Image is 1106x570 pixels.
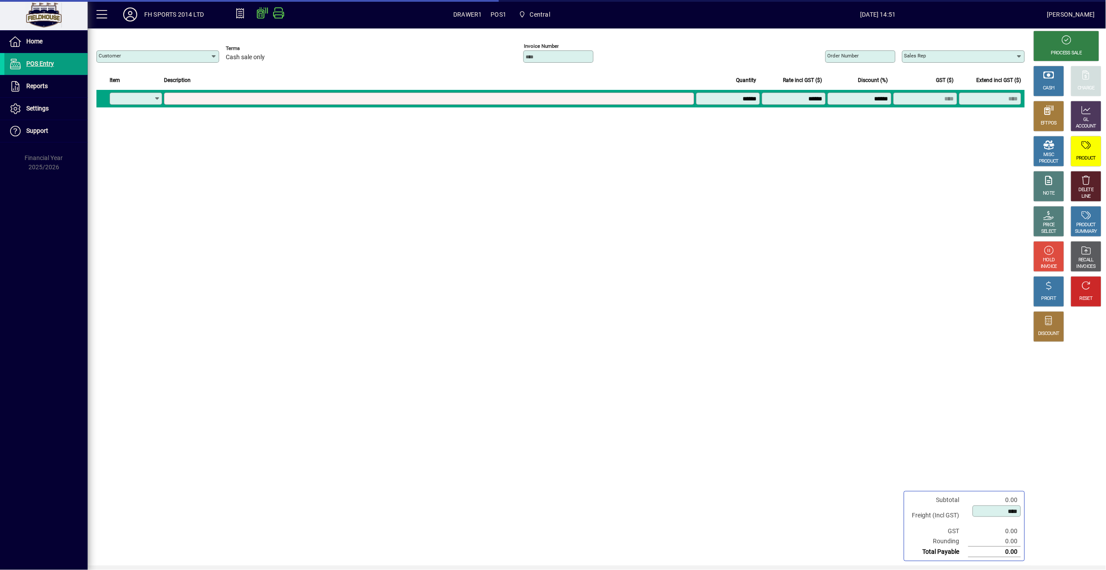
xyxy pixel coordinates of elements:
[1038,331,1060,337] div: DISCOUNT
[1078,85,1095,92] div: CHARGE
[4,75,88,97] a: Reports
[453,7,482,21] span: DRAWER1
[1041,120,1057,127] div: EFTPOS
[110,75,120,85] span: Item
[1079,187,1094,193] div: DELETE
[164,75,191,85] span: Description
[116,7,144,22] button: Profile
[1075,228,1097,235] div: SUMMARY
[1084,117,1089,123] div: GL
[968,547,1021,557] td: 0.00
[524,43,559,49] mat-label: Invoice number
[26,38,43,45] span: Home
[4,120,88,142] a: Support
[977,75,1021,85] span: Extend incl GST ($)
[26,127,48,134] span: Support
[26,105,49,112] span: Settings
[491,7,507,21] span: POS1
[1079,257,1094,264] div: RECALL
[530,7,550,21] span: Central
[1047,7,1095,21] div: [PERSON_NAME]
[1051,50,1082,57] div: PROCESS SALE
[968,526,1021,536] td: 0.00
[226,46,278,51] span: Terms
[26,82,48,89] span: Reports
[1043,85,1055,92] div: CASH
[1043,190,1055,197] div: NOTE
[908,526,968,536] td: GST
[26,60,54,67] span: POS Entry
[858,75,888,85] span: Discount (%)
[1077,264,1095,270] div: INVOICES
[1076,155,1096,162] div: PRODUCT
[736,75,757,85] span: Quantity
[4,98,88,120] a: Settings
[1043,222,1055,228] div: PRICE
[1044,152,1054,158] div: MISC
[1041,264,1057,270] div: INVOICE
[908,505,968,526] td: Freight (Incl GST)
[1082,193,1091,200] div: LINE
[1039,158,1059,165] div: PRODUCT
[936,75,954,85] span: GST ($)
[1076,222,1096,228] div: PRODUCT
[828,53,859,59] mat-label: Order number
[783,75,822,85] span: Rate incl GST ($)
[99,53,121,59] mat-label: Customer
[908,495,968,505] td: Subtotal
[1042,228,1057,235] div: SELECT
[144,7,204,21] div: FH SPORTS 2014 LTD
[1043,257,1055,264] div: HOLD
[908,536,968,547] td: Rounding
[968,536,1021,547] td: 0.00
[968,495,1021,505] td: 0.00
[709,7,1047,21] span: [DATE] 14:51
[4,31,88,53] a: Home
[515,7,554,22] span: Central
[1080,296,1093,302] div: RESET
[1042,296,1056,302] div: PROFIT
[908,547,968,557] td: Total Payable
[226,54,265,61] span: Cash sale only
[1076,123,1096,130] div: ACCOUNT
[904,53,926,59] mat-label: Sales rep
